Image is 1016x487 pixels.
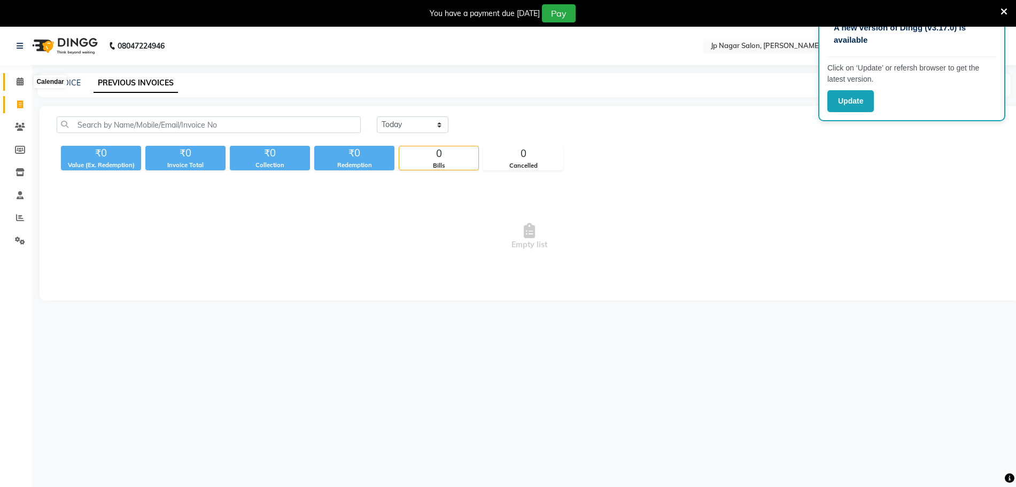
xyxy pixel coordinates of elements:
div: Cancelled [484,161,563,170]
p: A new version of Dingg (v3.17.0) is available [834,22,990,46]
button: Update [827,90,874,112]
b: 08047224946 [118,31,165,61]
div: 0 [484,146,563,161]
input: Search by Name/Mobile/Email/Invoice No [57,116,361,133]
p: Click on ‘Update’ or refersh browser to get the latest version. [827,62,996,85]
img: logo [27,31,100,61]
div: ₹0 [61,146,141,161]
div: Value (Ex. Redemption) [61,161,141,170]
a: PREVIOUS INVOICES [94,74,178,93]
span: Empty list [57,183,1002,290]
button: Pay [542,4,576,22]
div: ₹0 [145,146,226,161]
div: ₹0 [314,146,394,161]
div: ₹0 [230,146,310,161]
div: Redemption [314,161,394,170]
div: 0 [399,146,478,161]
div: Invoice Total [145,161,226,170]
div: Bills [399,161,478,170]
div: You have a payment due [DATE] [430,8,540,19]
div: Calendar [34,75,66,88]
div: Collection [230,161,310,170]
